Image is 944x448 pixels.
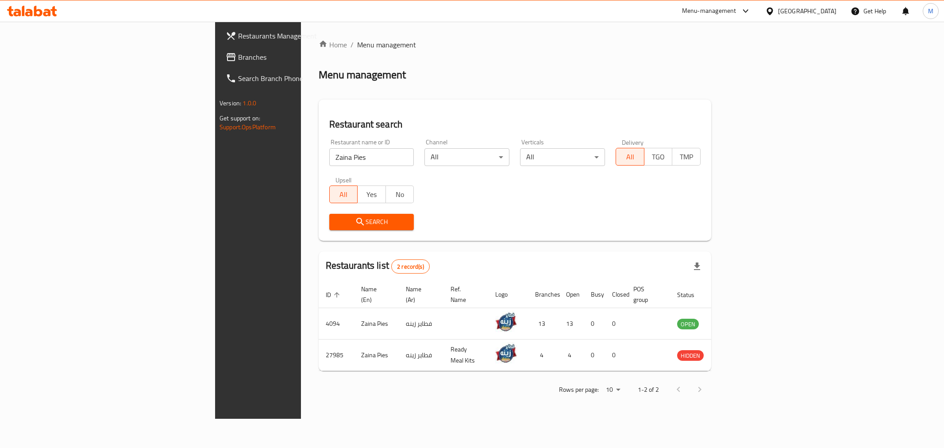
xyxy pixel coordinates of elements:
[638,384,659,395] p: 1-2 of 2
[329,148,414,166] input: Search for restaurant name or ID..
[559,384,599,395] p: Rows per page:
[677,290,706,300] span: Status
[676,151,697,163] span: TMP
[220,112,260,124] span: Get support on:
[682,6,736,16] div: Menu-management
[219,25,373,46] a: Restaurants Management
[602,383,624,397] div: Rows per page:
[238,73,366,84] span: Search Branch Phone
[220,97,241,109] span: Version:
[326,290,343,300] span: ID
[385,185,414,203] button: No
[644,148,673,166] button: TGO
[238,31,366,41] span: Restaurants Management
[424,148,509,166] div: All
[243,97,256,109] span: 1.0.0
[392,263,429,271] span: 2 record(s)
[605,281,626,308] th: Closed
[528,340,559,371] td: 4
[219,46,373,68] a: Branches
[354,340,399,371] td: Zaina Pies
[495,311,517,333] img: Zaina Pies
[451,284,478,305] span: Ref. Name
[605,340,626,371] td: 0
[616,148,644,166] button: All
[633,284,659,305] span: POS group
[495,342,517,364] img: Zaina Pies
[559,308,584,340] td: 13
[584,281,605,308] th: Busy
[559,281,584,308] th: Open
[238,52,366,62] span: Branches
[648,151,669,163] span: TGO
[361,284,388,305] span: Name (En)
[528,308,559,340] td: 13
[329,118,701,131] h2: Restaurant search
[620,151,641,163] span: All
[584,340,605,371] td: 0
[319,281,747,371] table: enhanced table
[329,214,414,230] button: Search
[520,148,605,166] div: All
[406,284,433,305] span: Name (Ar)
[319,68,406,82] h2: Menu management
[605,308,626,340] td: 0
[333,188,354,201] span: All
[399,340,443,371] td: فطاير زينه
[672,148,701,166] button: TMP
[329,185,358,203] button: All
[778,6,836,16] div: [GEOGRAPHIC_DATA]
[584,308,605,340] td: 0
[319,39,711,50] nav: breadcrumb
[220,121,276,133] a: Support.OpsPlatform
[336,216,407,228] span: Search
[677,350,704,361] div: HIDDEN
[928,6,933,16] span: M
[686,256,708,277] div: Export file
[677,319,699,329] span: OPEN
[399,308,443,340] td: فطاير زينه
[389,188,411,201] span: No
[357,39,416,50] span: Menu management
[391,259,430,274] div: Total records count
[326,259,430,274] h2: Restaurants list
[219,68,373,89] a: Search Branch Phone
[443,340,488,371] td: Ready Meal Kits
[677,351,704,361] span: HIDDEN
[354,308,399,340] td: Zaina Pies
[357,185,386,203] button: Yes
[528,281,559,308] th: Branches
[559,340,584,371] td: 4
[488,281,528,308] th: Logo
[335,177,352,183] label: Upsell
[622,139,644,145] label: Delivery
[361,188,382,201] span: Yes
